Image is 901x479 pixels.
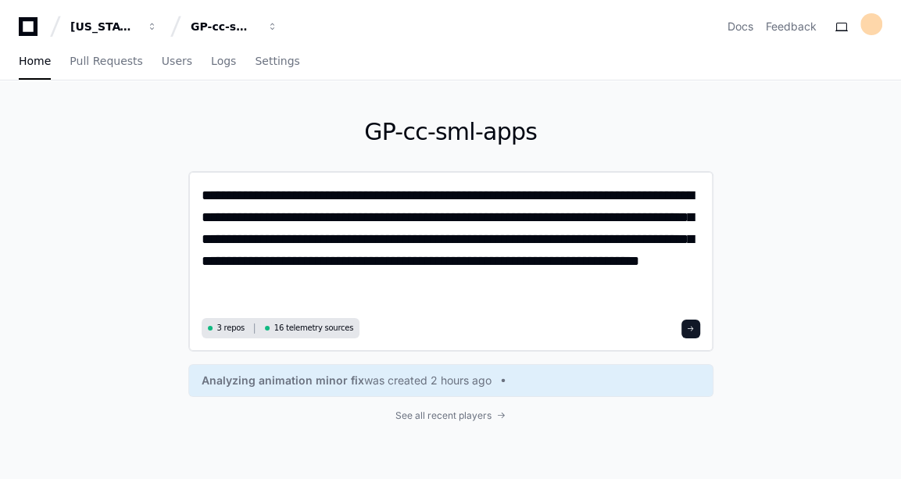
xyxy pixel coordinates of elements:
span: 16 telemetry sources [274,322,353,334]
span: was created 2 hours ago [364,373,492,388]
span: Settings [255,56,299,66]
button: GP-cc-sml-apps [184,13,284,41]
span: 3 repos [217,322,245,334]
a: Pull Requests [70,44,142,80]
div: GP-cc-sml-apps [191,19,258,34]
a: Settings [255,44,299,80]
a: See all recent players [188,409,713,422]
a: Logs [211,44,236,80]
a: Home [19,44,51,80]
a: Analyzing animation minor fixwas created 2 hours ago [202,373,700,388]
span: Pull Requests [70,56,142,66]
a: Users [162,44,192,80]
span: Home [19,56,51,66]
div: [US_STATE] Pacific [70,19,138,34]
a: Docs [728,19,753,34]
button: [US_STATE] Pacific [64,13,164,41]
h1: GP-cc-sml-apps [188,118,713,146]
span: See all recent players [395,409,492,422]
span: Logs [211,56,236,66]
span: Analyzing animation minor fix [202,373,364,388]
span: Users [162,56,192,66]
button: Feedback [766,19,817,34]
